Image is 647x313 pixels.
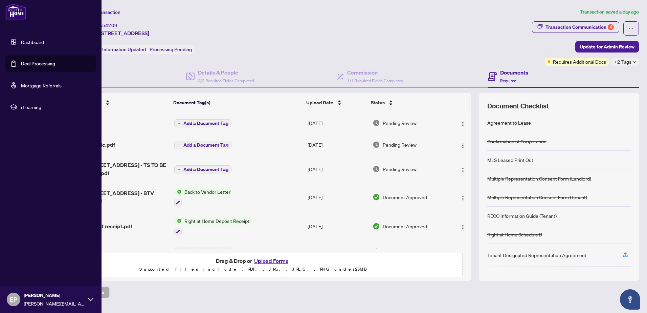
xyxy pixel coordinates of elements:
[368,93,447,112] th: Status
[373,248,380,255] img: Document Status
[373,193,380,201] img: Document Status
[102,46,192,53] span: Information Updated - Processing Pending
[458,246,468,257] button: Logo
[174,141,231,149] button: Add a Document Tag
[460,167,466,173] img: Logo
[21,82,62,88] a: Mortgage Referrals
[347,68,403,77] h4: Commission
[305,241,370,263] td: [DATE]
[460,224,466,230] img: Logo
[487,231,542,238] div: Right at Home Schedule B
[383,193,427,201] span: Document Approved
[21,103,91,111] span: rLearning
[580,8,639,16] article: Transaction saved a day ago
[305,112,370,134] td: [DATE]
[252,256,290,265] button: Upload Forms
[373,223,380,230] img: Document Status
[72,222,132,230] span: RAH deposit receipt.pdf
[608,24,614,30] div: 4
[487,119,531,126] div: Agreement to Lease
[383,119,417,127] span: Pending Review
[629,26,633,31] span: ellipsis
[177,168,181,171] span: plus
[304,93,368,112] th: Upload Date
[545,22,614,33] div: Transaction Communication
[487,156,533,164] div: MLS Leased Print Out
[458,118,468,128] button: Logo
[487,101,549,111] span: Document Checklist
[460,121,466,127] img: Logo
[216,256,290,265] span: Drag & Drop or
[182,188,233,195] span: Back to Vendor Letter
[171,93,304,112] th: Document Tag(s)
[183,121,228,126] span: Add a Document Tag
[373,119,380,127] img: Document Status
[306,99,333,106] span: Upload Date
[633,60,636,64] span: down
[371,99,385,106] span: Status
[177,143,181,147] span: plus
[487,212,557,220] div: RECO Information Guide (Tenant)
[487,193,587,201] div: Multiple Representation Consent Form (Tenant)
[84,29,149,37] span: 2006-[STREET_ADDRESS]
[177,122,181,125] span: plus
[69,93,171,112] th: (7) File Name
[305,134,370,155] td: [DATE]
[500,78,516,83] span: Required
[460,143,466,148] img: Logo
[174,165,231,173] button: Add a Document Tag
[21,39,44,45] a: Dashboard
[183,167,228,172] span: Add a Document Tag
[174,141,231,149] button: Add a Document Tag
[24,292,85,299] span: [PERSON_NAME]
[383,141,417,148] span: Pending Review
[5,3,26,20] img: logo
[44,252,463,277] span: Drag & Drop orUpload FormsSupported files include .PDF, .JPG, .JPEG, .PNG under25MB
[460,195,466,201] img: Logo
[373,141,380,148] img: Document Status
[84,9,120,15] span: View Transaction
[487,175,591,182] div: Multiple Representation Consent Form (Landlord)
[21,61,55,67] a: Deal Processing
[72,189,169,205] span: 2006-[STREET_ADDRESS] - BTV LETTER.pdf
[174,119,231,127] button: Add a Document Tag
[174,188,182,195] img: Status Icon
[174,217,182,225] img: Status Icon
[10,295,17,304] span: EP
[305,183,370,212] td: [DATE]
[553,58,606,65] span: Requires Additional Docs
[174,119,231,128] button: Add a Document Tag
[458,139,468,150] button: Logo
[614,58,631,66] span: +2 Tags
[198,68,254,77] h4: Details & People
[580,41,634,52] span: Update for Admin Review
[373,165,380,173] img: Document Status
[500,68,528,77] h4: Documents
[102,22,117,28] span: 54709
[84,45,195,54] div: Status:
[174,165,231,174] button: Add a Document Tag
[458,164,468,174] button: Logo
[458,192,468,203] button: Logo
[487,138,546,145] div: Confirmation of Cooperation
[48,265,459,273] p: Supported files include .PDF, .JPG, .JPEG, .PNG under 25 MB
[620,289,640,310] button: Open asap
[72,161,169,177] span: 2006-[STREET_ADDRESS] - TS TO BE REVIEWED.pdf
[174,217,252,235] button: Status IconRight at Home Deposit Receipt
[24,300,85,307] span: [PERSON_NAME][EMAIL_ADDRESS][DOMAIN_NAME]
[305,212,370,241] td: [DATE]
[183,143,228,147] span: Add a Document Tag
[487,251,586,259] div: Tenant Designated Representation Agreement
[532,21,619,33] button: Transaction Communication4
[182,217,252,225] span: Right at Home Deposit Receipt
[575,41,639,53] button: Update for Admin Review
[305,155,370,183] td: [DATE]
[383,248,427,255] span: Document Approved
[198,78,254,83] span: 3/3 Required Fields Completed
[383,223,427,230] span: Document Approved
[174,188,233,206] button: Status IconBack to Vendor Letter
[347,78,403,83] span: 1/1 Required Fields Completed
[383,165,417,173] span: Pending Review
[458,221,468,232] button: Logo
